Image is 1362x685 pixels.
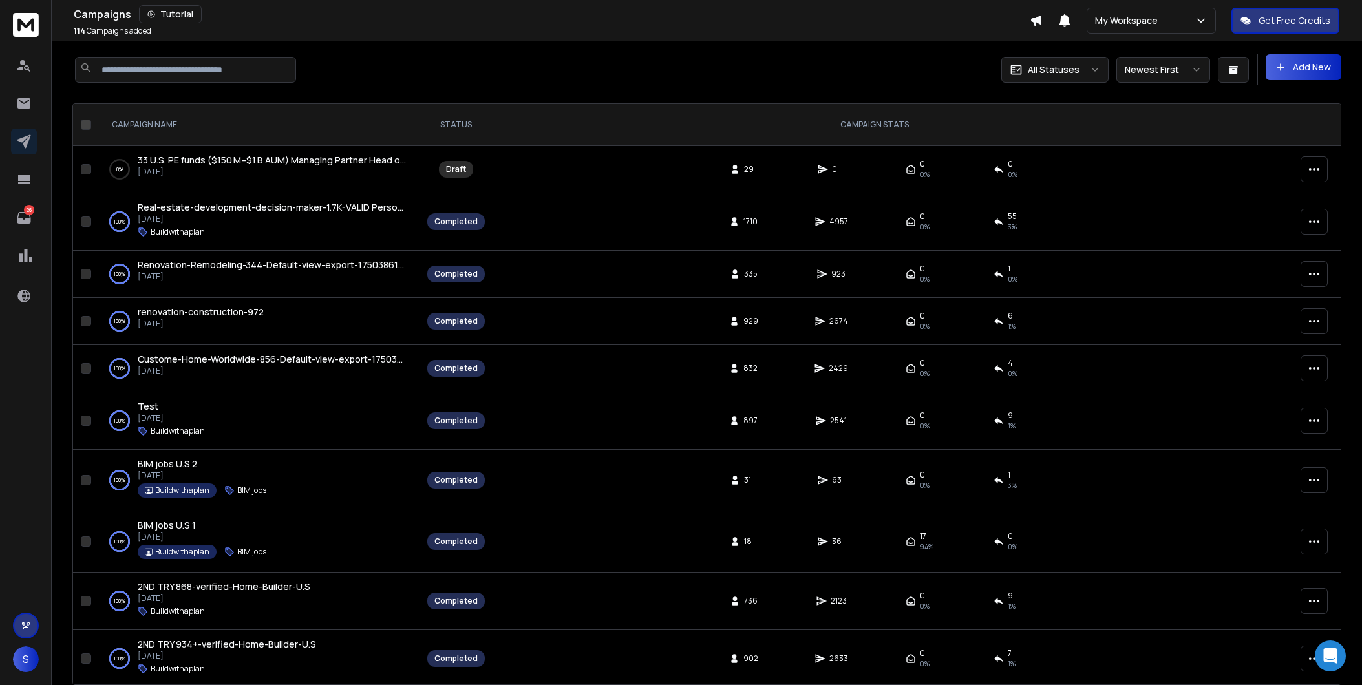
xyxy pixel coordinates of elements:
p: [DATE] [138,470,266,481]
span: 0 % [1008,274,1017,284]
span: 929 [743,316,758,326]
p: [DATE] [138,214,407,224]
span: 0% [920,480,930,490]
a: 33 U.S. PE funds ($150 M–$1 B AUM) Managing Partner Head of BD [138,154,407,167]
div: Completed [434,416,478,426]
p: 100 % [114,535,125,548]
p: [DATE] [138,532,266,542]
p: Get Free Credits [1259,14,1330,27]
td: 100%Renovation-Remodeling-344-Default-view-export-1750386196893[DATE] [96,251,420,298]
p: [DATE] [138,167,407,177]
span: 1 % [1008,601,1016,611]
p: 100 % [114,414,125,427]
span: 0% [920,601,930,611]
p: [DATE] [138,593,310,604]
a: BIM jobs U.S 1 [138,519,196,532]
span: 0 [920,358,925,368]
span: 0% [920,421,930,431]
span: 2429 [829,363,848,374]
div: Completed [434,536,478,547]
span: 0% [920,659,930,669]
span: 2674 [829,316,848,326]
span: 2633 [829,653,848,664]
p: 100 % [114,474,125,487]
a: Custome-Home-Worldwide-856-Default-view-export-1750351168764 [138,353,407,366]
span: 2123 [831,596,847,606]
th: CAMPAIGN STATS [493,104,1257,146]
p: Buildwithaplan [151,664,205,674]
span: 902 [743,653,758,664]
button: Add New [1266,54,1341,80]
td: 100%BIM jobs U.S 2[DATE]BuildwithaplanBIM jobs [96,450,420,511]
button: S [13,646,39,672]
span: 1 [1008,264,1010,274]
span: 1 % [1008,321,1016,332]
span: 897 [743,416,758,426]
p: 0 % [116,163,123,176]
span: 55 [1008,211,1017,222]
span: 0% [920,368,930,379]
span: 3 % [1008,480,1017,490]
p: Buildwithaplan [155,547,209,557]
span: 94 % [920,542,933,552]
span: 9 [1008,591,1013,601]
p: 100 % [114,268,125,280]
td: 100%Real-estate-development-decision-maker-1.7K-VALID Personalized[DATE]Buildwithaplan [96,193,420,251]
p: [DATE] [138,271,407,282]
span: 4957 [829,216,848,227]
td: 100%BIM jobs U.S 1[DATE]BuildwithaplanBIM jobs [96,511,420,573]
p: Campaigns added [74,26,151,36]
span: Real-estate-development-decision-maker-1.7K-VALID Personalized [138,201,428,213]
span: 6 [1008,311,1013,321]
span: Test [138,400,158,412]
span: 0% [1008,169,1017,180]
span: 2ND TRY 934+-verified-Home-Builder-U.S [138,638,316,650]
div: Completed [434,316,478,326]
span: 1 % [1008,421,1016,431]
span: 4 [1008,358,1013,368]
p: My Workspace [1095,14,1163,27]
th: CAMPAIGN NAME [96,104,420,146]
p: Buildwithaplan [151,227,205,237]
td: 100%Test[DATE]Buildwithaplan [96,392,420,450]
td: 0%33 U.S. PE funds ($150 M–$1 B AUM) Managing Partner Head of BD[DATE] [96,146,420,193]
p: Buildwithaplan [151,606,205,616]
span: 0% [920,222,930,232]
p: 26 [24,205,34,215]
a: 2ND TRY 868-verified-Home-Builder-U.S [138,580,310,593]
p: 100 % [114,315,125,328]
a: BIM jobs U.S 2 [138,458,197,470]
span: 0% [920,321,930,332]
p: 100 % [114,362,125,375]
span: 31 [744,475,757,485]
span: Custome-Home-Worldwide-856-Default-view-export-1750351168764 [138,353,438,365]
span: 0 % [1008,542,1017,552]
span: 29 [744,164,757,174]
span: 2541 [830,416,847,426]
div: Completed [434,269,478,279]
a: 2ND TRY 934+-verified-Home-Builder-U.S [138,638,316,651]
th: STATUS [420,104,493,146]
a: Test [138,400,158,413]
span: 33 U.S. PE funds ($150 M–$1 B AUM) Managing Partner Head of BD [138,154,418,166]
div: Open Intercom Messenger [1315,640,1346,671]
span: 0 [832,164,845,174]
span: 36 [832,536,845,547]
div: Draft [446,164,466,174]
span: 18 [744,536,757,547]
a: Real-estate-development-decision-maker-1.7K-VALID Personalized [138,201,407,214]
div: Completed [434,363,478,374]
span: BIM jobs U.S 1 [138,519,196,531]
span: 0 [920,311,925,321]
a: Renovation-Remodeling-344-Default-view-export-1750386196893 [138,258,407,271]
span: 832 [743,363,758,374]
span: 0 [1008,531,1013,542]
span: 17 [920,531,926,542]
span: 0 [1008,159,1013,169]
div: Completed [434,475,478,485]
p: [DATE] [138,319,264,329]
a: 26 [11,205,37,231]
span: Renovation-Remodeling-344-Default-view-export-1750386196893 [138,258,426,271]
p: Buildwithaplan [151,426,205,436]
